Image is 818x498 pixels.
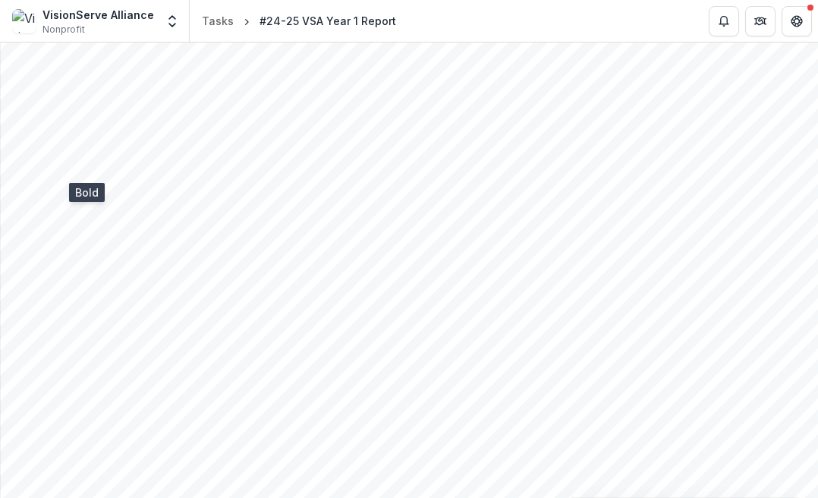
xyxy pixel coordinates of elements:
div: VisionServe Alliance [42,7,154,23]
div: Tasks [202,13,234,29]
button: Notifications [709,6,739,36]
img: VisionServe Alliance [12,9,36,33]
div: #24-25 VSA Year 1 Report [260,13,396,29]
a: Tasks [196,10,240,32]
nav: breadcrumb [196,10,402,32]
button: Partners [745,6,776,36]
button: Get Help [782,6,812,36]
button: Open entity switcher [162,6,183,36]
span: Nonprofit [42,23,85,36]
